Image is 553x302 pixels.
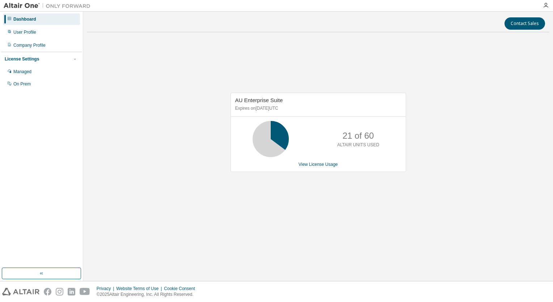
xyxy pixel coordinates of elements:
img: youtube.svg [80,288,90,295]
p: Expires on [DATE] UTC [235,105,400,112]
img: linkedin.svg [68,288,75,295]
div: Privacy [97,286,116,291]
img: altair_logo.svg [2,288,39,295]
img: Altair One [4,2,94,9]
button: Contact Sales [505,17,545,30]
div: Dashboard [13,16,36,22]
div: Company Profile [13,42,46,48]
div: Managed [13,69,31,75]
img: facebook.svg [44,288,51,295]
img: instagram.svg [56,288,63,295]
a: View License Usage [299,162,338,167]
p: ALTAIR UNITS USED [337,142,379,148]
div: Cookie Consent [164,286,199,291]
p: © 2025 Altair Engineering, Inc. All Rights Reserved. [97,291,199,298]
span: AU Enterprise Suite [235,97,283,103]
div: License Settings [5,56,39,62]
div: User Profile [13,29,36,35]
div: On Prem [13,81,31,87]
p: 21 of 60 [342,130,374,142]
div: Website Terms of Use [116,286,164,291]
